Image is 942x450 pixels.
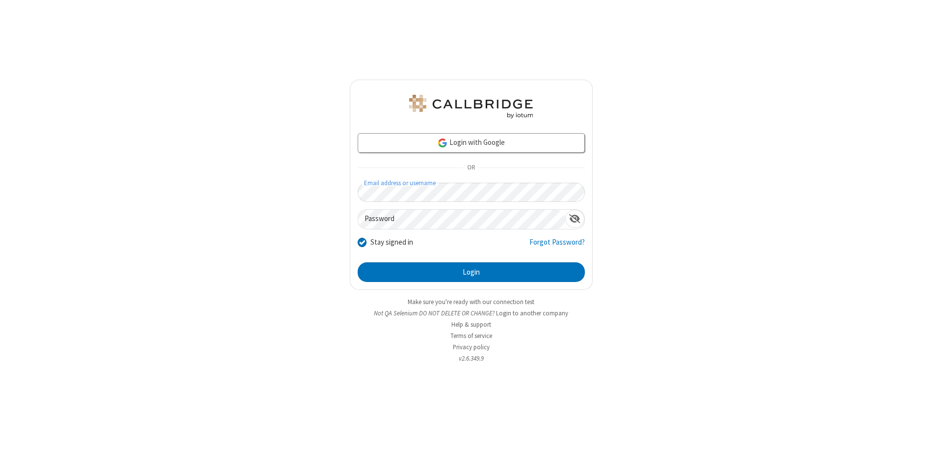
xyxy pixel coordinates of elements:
a: Forgot Password? [529,237,585,255]
button: Login [358,262,585,282]
label: Stay signed in [370,237,413,248]
a: Terms of service [450,332,492,340]
li: Not QA Selenium DO NOT DELETE OR CHANGE? [350,309,593,318]
li: v2.6.349.9 [350,354,593,363]
button: Login to another company [496,309,568,318]
a: Privacy policy [453,343,490,351]
span: OR [463,161,479,175]
a: Make sure you're ready with our connection test [408,298,534,306]
img: QA Selenium DO NOT DELETE OR CHANGE [407,95,535,118]
input: Password [358,210,565,229]
a: Login with Google [358,133,585,153]
img: google-icon.png [437,138,448,148]
div: Show password [565,210,584,228]
a: Help & support [451,320,491,329]
input: Email address or username [358,183,585,202]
